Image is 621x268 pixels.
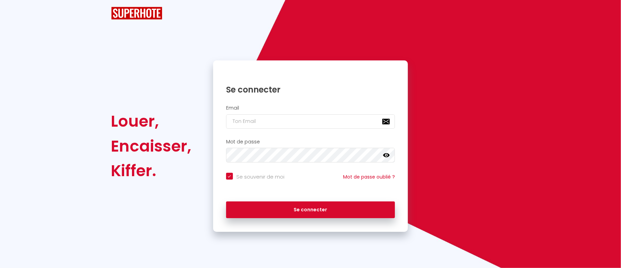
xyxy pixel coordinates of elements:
h2: Mot de passe [226,139,395,145]
div: Encaisser, [111,134,192,158]
h1: Se connecter [226,84,395,95]
input: Ton Email [226,114,395,129]
div: Kiffer. [111,158,192,183]
img: SuperHote logo [111,7,162,19]
a: Mot de passe oublié ? [343,173,395,180]
h2: Email [226,105,395,111]
button: Se connecter [226,201,395,218]
div: Louer, [111,109,192,133]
